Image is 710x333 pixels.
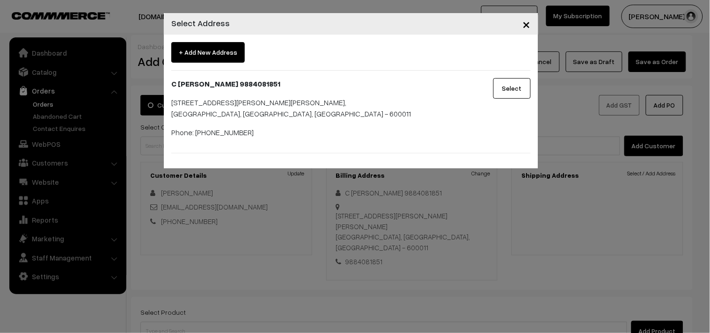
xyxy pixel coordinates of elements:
p: Phone: [PHONE_NUMBER] [171,127,468,138]
b: C [PERSON_NAME] 9884081851 [171,79,280,88]
h4: Select Address [171,17,230,29]
span: + Add New Address [171,42,245,63]
p: [STREET_ADDRESS][PERSON_NAME][PERSON_NAME], [GEOGRAPHIC_DATA], [GEOGRAPHIC_DATA], [GEOGRAPHIC_DAT... [171,97,468,119]
span: × [523,15,531,32]
button: Close [515,9,538,38]
button: Select [493,78,531,99]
